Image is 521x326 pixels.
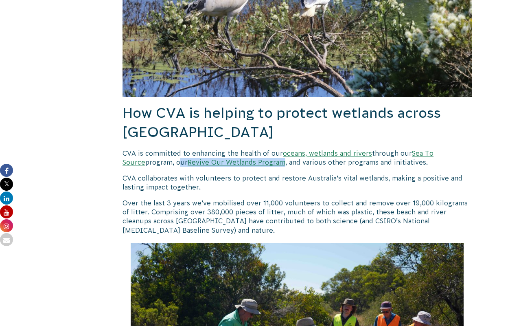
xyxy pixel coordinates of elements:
p: CVA collaborates with volunteers to protect and restore Australia’s vital wetlands, making a posi... [123,174,472,192]
p: CVA is committed to enhancing the health of our through our program, our , and various other prog... [123,149,472,167]
p: Over the last 3 years we’ve mobilised over 11,000 volunteers to collect and remove over 19,000 ki... [123,198,472,235]
a: Revive Our Wetlands Program [188,159,285,166]
h2: How CVA is helping to protect wetlands across [GEOGRAPHIC_DATA] [123,104,472,142]
a: oceans, wetlands and rivers [283,150,372,157]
